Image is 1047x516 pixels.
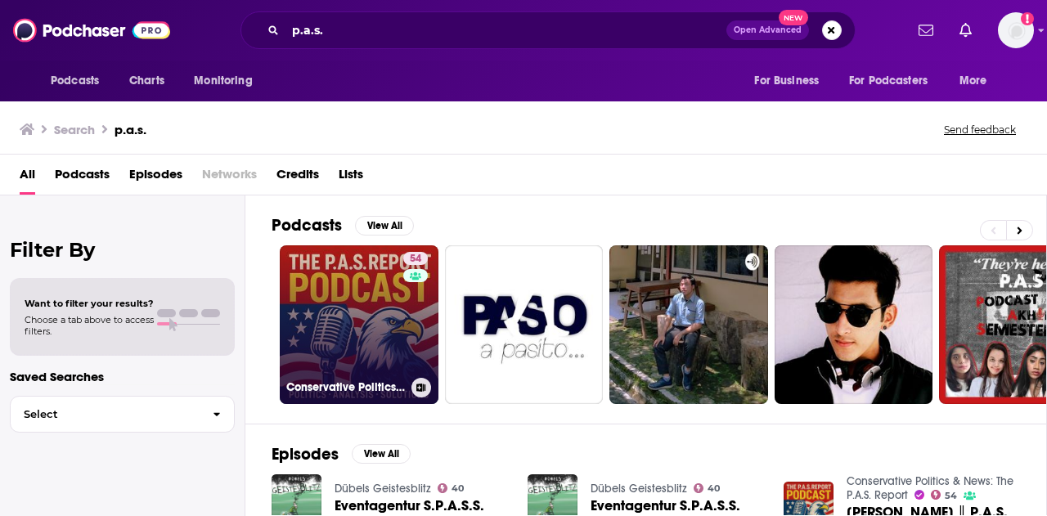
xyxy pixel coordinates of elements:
button: Open AdvancedNew [726,20,809,40]
a: Credits [276,161,319,195]
a: 54Conservative Politics & News: The P.A.S. Report [280,245,438,404]
a: All [20,161,35,195]
span: Open Advanced [734,26,802,34]
span: 54 [945,492,957,500]
a: Show notifications dropdown [912,16,940,44]
img: User Profile [998,12,1034,48]
button: open menu [838,65,951,96]
span: Logged in as gabrielle.gantz [998,12,1034,48]
a: 40 [694,483,721,493]
span: New [779,10,808,25]
span: For Business [754,70,819,92]
a: Podcasts [55,161,110,195]
a: Eventagentur S.P.A.S.S. [335,499,484,513]
h2: Podcasts [272,215,342,236]
button: View All [355,216,414,236]
a: 40 [438,483,465,493]
button: open menu [743,65,839,96]
button: open menu [39,65,120,96]
a: Charts [119,65,174,96]
span: More [959,70,987,92]
span: 40 [708,485,720,492]
span: Choose a tab above to access filters. [25,314,154,337]
span: 54 [410,251,421,267]
a: Show notifications dropdown [953,16,978,44]
span: Monitoring [194,70,252,92]
button: open menu [948,65,1008,96]
a: PodcastsView All [272,215,414,236]
button: Send feedback [939,123,1021,137]
svg: Add a profile image [1021,12,1034,25]
span: Charts [129,70,164,92]
p: Saved Searches [10,369,235,384]
h3: Conservative Politics & News: The P.A.S. Report [286,380,405,394]
a: Eventagentur S.P.A.S.S. [591,499,740,513]
span: Networks [202,161,257,195]
span: Podcasts [51,70,99,92]
a: 54 [403,252,428,265]
a: Conservative Politics & News: The P.A.S. Report [847,474,1013,502]
h3: Search [54,122,95,137]
a: 54 [931,490,958,500]
span: For Podcasters [849,70,928,92]
img: Podchaser - Follow, Share and Rate Podcasts [13,15,170,46]
span: Want to filter your results? [25,298,154,309]
button: open menu [182,65,273,96]
a: Dübels Geistesblitz [591,482,687,496]
span: Select [11,409,200,420]
span: 40 [452,485,464,492]
div: Search podcasts, credits, & more... [240,11,856,49]
a: Lists [339,161,363,195]
input: Search podcasts, credits, & more... [285,17,726,43]
h3: p.a.s. [115,122,146,137]
a: Episodes [129,161,182,195]
button: Select [10,396,235,433]
button: Show profile menu [998,12,1034,48]
h2: Episodes [272,444,339,464]
h2: Filter By [10,238,235,262]
button: View All [352,444,411,464]
a: Dübels Geistesblitz [335,482,431,496]
a: EpisodesView All [272,444,411,464]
